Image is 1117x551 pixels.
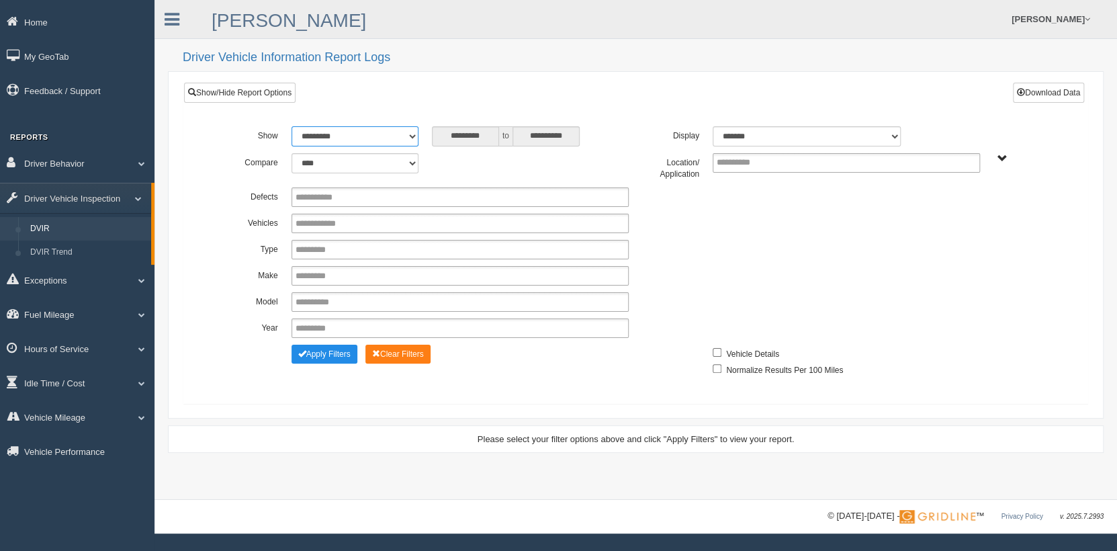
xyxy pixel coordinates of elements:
div: Please select your filter options above and click "Apply Filters" to view your report. [180,433,1091,446]
label: Vehicles [214,214,285,230]
div: © [DATE]-[DATE] - ™ [828,509,1104,523]
label: Model [214,292,285,308]
a: DVIR [24,217,151,241]
label: Display [635,126,706,142]
label: Type [214,240,285,256]
label: Make [214,266,285,282]
span: v. 2025.7.2993 [1060,513,1104,520]
a: [PERSON_NAME] [212,10,366,31]
a: Show/Hide Report Options [184,83,296,103]
label: Compare [214,153,285,169]
label: Defects [214,187,285,204]
label: Vehicle Details [726,345,779,361]
label: Location/ Application [635,153,706,181]
button: Change Filter Options [292,345,357,364]
button: Change Filter Options [365,345,431,364]
a: DVIR Trend [24,241,151,265]
a: Privacy Policy [1001,513,1042,520]
img: Gridline [899,510,975,523]
label: Show [214,126,285,142]
label: Year [214,319,285,335]
button: Download Data [1013,83,1084,103]
span: to [499,126,512,146]
h2: Driver Vehicle Information Report Logs [183,51,1104,65]
label: Normalize Results Per 100 Miles [726,361,843,377]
